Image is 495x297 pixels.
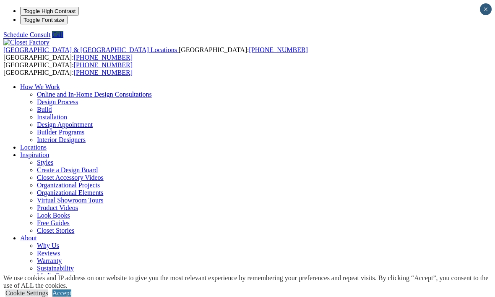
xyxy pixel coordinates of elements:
a: Cookie Settings [5,289,48,297]
a: Why Us [37,242,59,249]
a: [PHONE_NUMBER] [249,46,307,53]
a: Installation [37,113,67,121]
a: Builder Programs [37,129,84,136]
a: [PHONE_NUMBER] [74,54,133,61]
a: Organizational Projects [37,181,100,189]
a: Inspiration [20,151,49,158]
a: Online and In-Home Design Consultations [37,91,152,98]
a: Accept [52,289,71,297]
a: Call [52,31,63,38]
a: Sustainability [37,265,74,272]
a: [PHONE_NUMBER] [74,69,133,76]
a: Look Books [37,212,70,219]
a: Design Appointment [37,121,93,128]
a: [GEOGRAPHIC_DATA] & [GEOGRAPHIC_DATA] Locations [3,46,179,53]
span: [GEOGRAPHIC_DATA]: [GEOGRAPHIC_DATA]: [3,61,133,76]
button: Toggle High Contrast [20,7,79,16]
span: Toggle Font size [23,17,64,23]
span: [GEOGRAPHIC_DATA]: [GEOGRAPHIC_DATA]: [3,46,308,61]
a: How We Work [20,83,60,90]
div: We use cookies and IP address on our website to give you the most relevant experience by remember... [3,274,495,289]
a: Build [37,106,52,113]
a: Locations [20,144,47,151]
button: Toggle Font size [20,16,68,24]
button: Close [480,3,492,15]
span: Toggle High Contrast [23,8,76,14]
a: [PHONE_NUMBER] [74,61,133,68]
a: Virtual Showroom Tours [37,197,104,204]
a: Organizational Elements [37,189,103,196]
a: Design Process [37,98,78,105]
a: Create a Design Board [37,166,98,173]
a: Product Videos [37,204,78,211]
a: Closet Accessory Videos [37,174,104,181]
a: Reviews [37,250,60,257]
a: Schedule Consult [3,31,50,38]
a: Interior Designers [37,136,86,143]
img: Closet Factory [3,39,49,46]
a: About [20,234,37,242]
a: Free Guides [37,219,70,226]
a: Media Room [37,272,72,279]
a: Styles [37,159,53,166]
a: Closet Stories [37,227,74,234]
a: Warranty [37,257,62,264]
span: [GEOGRAPHIC_DATA] & [GEOGRAPHIC_DATA] Locations [3,46,177,53]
